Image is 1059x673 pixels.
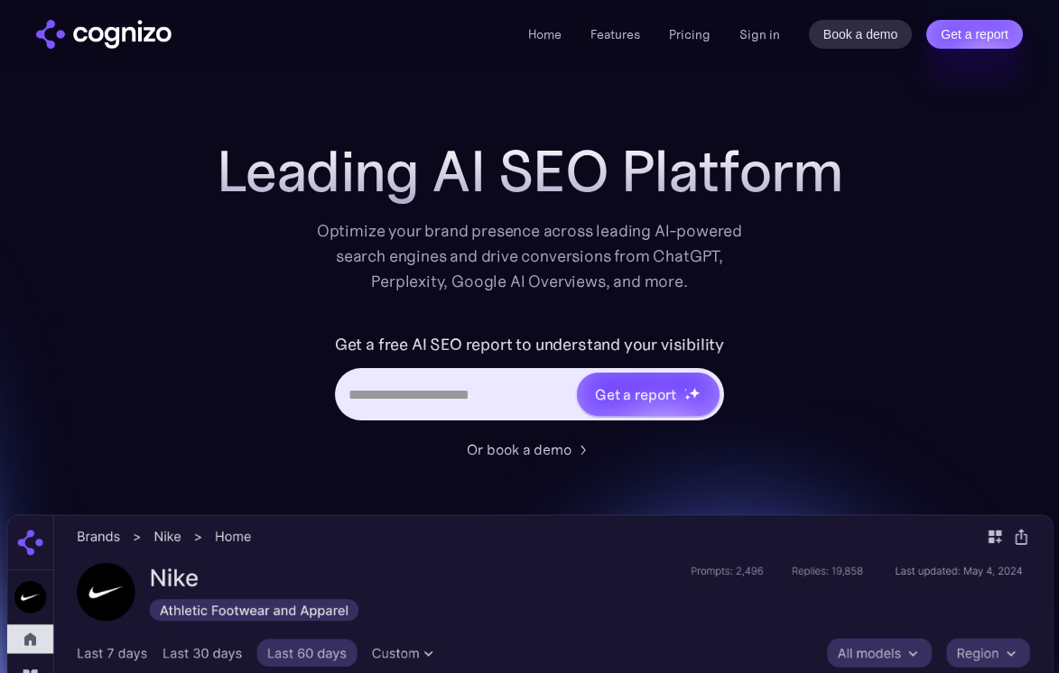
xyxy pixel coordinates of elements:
[467,438,593,460] a: Or book a demo
[36,20,172,49] img: cognizo logo
[335,330,724,359] label: Get a free AI SEO report to understand your visibility
[36,20,172,49] a: home
[528,26,562,42] a: Home
[575,371,721,418] a: Get a reportstarstarstar
[590,26,640,42] a: Features
[809,20,913,49] a: Book a demo
[684,394,691,401] img: star
[684,388,687,391] img: star
[669,26,711,42] a: Pricing
[595,383,676,405] div: Get a report
[739,23,780,45] a: Sign in
[308,218,752,294] div: Optimize your brand presence across leading AI-powered search engines and drive conversions from ...
[689,387,701,399] img: star
[217,139,843,204] h1: Leading AI SEO Platform
[335,330,724,429] form: Hero URL Input Form
[926,20,1023,49] a: Get a report
[467,438,571,460] div: Or book a demo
